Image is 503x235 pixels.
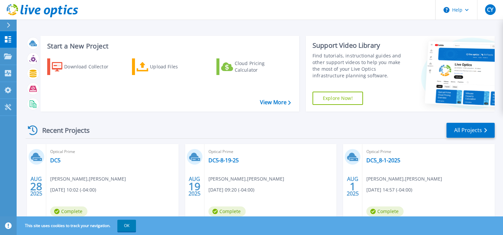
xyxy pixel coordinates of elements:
[366,148,491,155] span: Optical Prime
[313,92,363,105] a: Explore Now!
[189,184,200,189] span: 19
[117,220,136,232] button: OK
[366,186,412,194] span: [DATE] 14:57 (-04:00)
[30,174,43,198] div: AUG 2025
[26,122,99,138] div: Recent Projects
[132,58,206,75] a: Upload Files
[350,184,356,189] span: 1
[260,99,291,106] a: View More
[208,157,239,164] a: DC5-8-19-25
[313,41,407,50] div: Support Video Library
[208,175,284,183] span: [PERSON_NAME] , [PERSON_NAME]
[487,7,493,12] span: CY
[208,186,254,194] span: [DATE] 09:20 (-04:00)
[18,220,136,232] span: This site uses cookies to track your navigation.
[50,148,175,155] span: Optical Prime
[346,174,359,198] div: AUG 2025
[235,60,288,73] div: Cloud Pricing Calculator
[150,60,203,73] div: Upload Files
[50,175,126,183] span: [PERSON_NAME] , [PERSON_NAME]
[313,52,407,79] div: Find tutorials, instructional guides and other support videos to help you make the most of your L...
[208,206,246,216] span: Complete
[216,58,291,75] a: Cloud Pricing Calculator
[50,157,61,164] a: DC5
[47,42,291,50] h3: Start a New Project
[30,184,42,189] span: 28
[50,206,87,216] span: Complete
[446,123,495,138] a: All Projects
[366,206,404,216] span: Complete
[50,186,96,194] span: [DATE] 10:02 (-04:00)
[366,175,442,183] span: [PERSON_NAME] , [PERSON_NAME]
[208,148,333,155] span: Optical Prime
[47,58,121,75] a: Download Collector
[64,60,117,73] div: Download Collector
[366,157,400,164] a: DC5_8-1-2025
[188,174,201,198] div: AUG 2025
